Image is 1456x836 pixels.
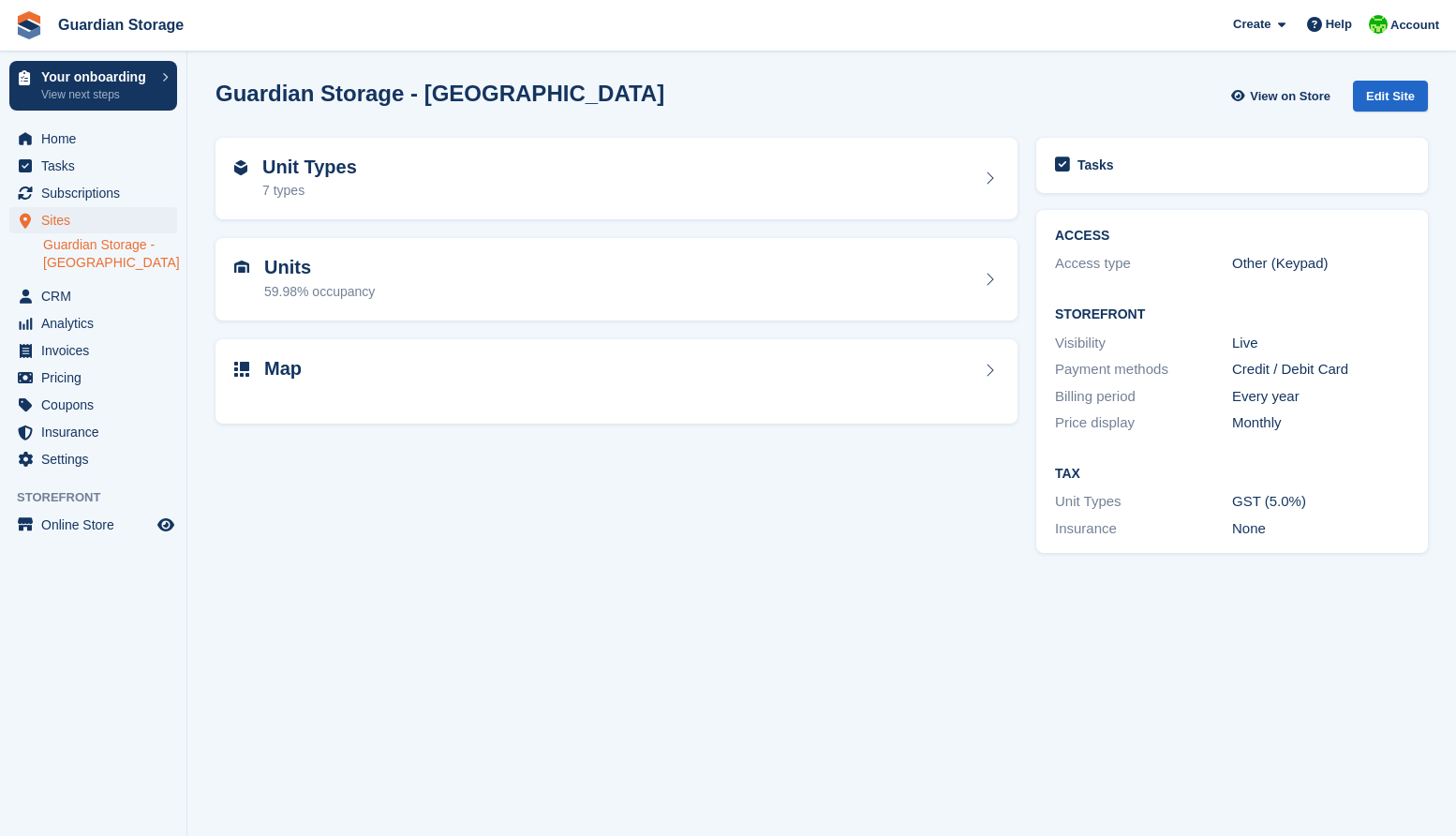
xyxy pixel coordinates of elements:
span: Sites [41,207,154,233]
a: Map [215,339,1018,425]
span: Coupons [41,392,154,418]
a: Guardian Storage - [GEOGRAPHIC_DATA] [43,236,177,272]
a: Preview store [155,514,177,536]
span: Settings [41,446,154,472]
img: unit-type-icn-2b2737a686de81e16bb02015468b77c625bbabd49415b5ef34ead5e3b44a266d.svg [234,160,247,175]
span: CRM [41,283,154,309]
a: Guardian Storage [51,9,191,40]
div: Visibility [1055,333,1232,354]
a: menu [9,446,177,472]
div: Other (Keypad) [1232,253,1409,275]
div: Unit Types [1055,491,1232,513]
div: GST (5.0%) [1232,491,1409,513]
h2: Tax [1055,467,1409,482]
span: Account [1390,16,1439,35]
div: Every year [1232,386,1409,408]
span: Create [1233,15,1270,34]
a: menu [9,180,177,206]
span: Online Store [41,512,154,538]
a: menu [9,207,177,233]
p: View next steps [41,86,153,103]
a: View on Store [1228,81,1338,112]
span: Invoices [41,337,154,364]
a: Your onboarding View next steps [9,61,177,111]
a: Units 59.98% occupancy [215,238,1018,321]
h2: Unit Types [262,157,357,178]
h2: Units [264,257,375,278]
a: menu [9,365,177,391]
span: Help [1326,15,1352,34]
img: Andrew Kinakin [1369,15,1388,34]
div: Monthly [1232,412,1409,434]
img: map-icn-33ee37083ee616e46c38cad1a60f524a97daa1e2b2c8c0bc3eb3415660979fc1.svg [234,362,249,377]
h2: Tasks [1077,157,1114,173]
h2: Map [264,358,302,380]
a: menu [9,283,177,309]
div: Edit Site [1353,81,1428,112]
span: Analytics [41,310,154,336]
a: menu [9,153,177,179]
span: Pricing [41,365,154,391]
a: menu [9,126,177,152]
h2: ACCESS [1055,229,1409,244]
img: stora-icon-8386f47178a22dfd0bd8f6a31ec36ba5ce8667c1dd55bd0f319d3a0aa187defe.svg [15,11,43,39]
span: View on Store [1250,87,1330,106]
div: None [1232,518,1409,540]
p: Your onboarding [41,70,153,83]
span: Tasks [41,153,154,179]
div: Payment methods [1055,359,1232,381]
a: Unit Types 7 types [215,138,1018,220]
a: menu [9,337,177,364]
div: Credit / Debit Card [1232,359,1409,381]
h2: Guardian Storage - [GEOGRAPHIC_DATA] [215,81,664,106]
a: menu [9,512,177,538]
span: Home [41,126,154,152]
a: menu [9,419,177,445]
a: menu [9,310,177,336]
span: Insurance [41,419,154,445]
div: Insurance [1055,518,1232,540]
h2: Storefront [1055,307,1409,322]
div: Billing period [1055,386,1232,408]
div: 7 types [262,181,357,201]
div: Live [1232,333,1409,354]
a: menu [9,392,177,418]
img: unit-icn-7be61d7bf1b0ce9d3e12c5938cc71ed9869f7b940bace4675aadf7bd6d80202e.svg [234,261,249,274]
div: Price display [1055,412,1232,434]
a: Edit Site [1353,81,1428,119]
div: 59.98% occupancy [264,282,375,302]
span: Storefront [17,488,186,507]
span: Subscriptions [41,180,154,206]
div: Access type [1055,253,1232,275]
